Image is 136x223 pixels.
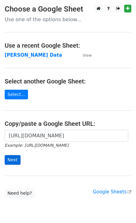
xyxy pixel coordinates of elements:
a: Google Sheets [93,189,131,195]
a: View [76,52,92,58]
h4: Use a recent Google Sheet: [5,42,131,49]
h4: Copy/paste a Google Sheet URL: [5,120,131,127]
small: Example: [URL][DOMAIN_NAME] [5,143,68,148]
input: Paste your Google Sheet URL here [5,130,128,142]
a: Select... [5,90,28,99]
p: Use one of the options below... [5,16,131,23]
input: Next [5,155,21,165]
h3: Choose a Google Sheet [5,5,131,14]
a: Need help? [5,188,35,198]
small: View [82,53,92,58]
h4: Select another Google Sheet: [5,78,131,85]
a: [PERSON_NAME] Data [5,52,62,58]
